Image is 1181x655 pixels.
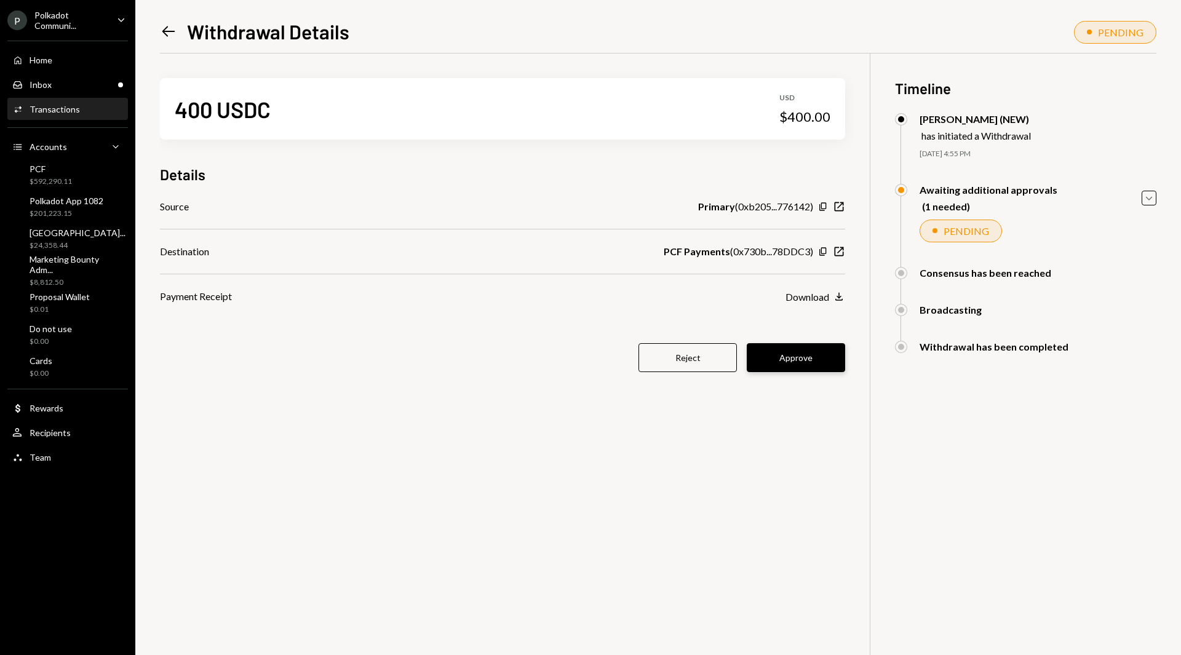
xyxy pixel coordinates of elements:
a: Cards$0.00 [7,352,128,381]
a: Proposal Wallet$0.01 [7,288,128,317]
div: ( 0x730b...78DDC3 ) [664,244,813,259]
div: 400 USDC [175,95,271,123]
div: $0.00 [30,368,52,379]
b: Primary [698,199,735,214]
a: Do not use$0.00 [7,320,128,349]
div: $24,358.44 [30,240,125,251]
div: Cards [30,355,52,366]
div: Polkadot App 1082 [30,196,103,206]
a: PCF$592,290.11 [7,160,128,189]
div: Inbox [30,79,52,90]
div: Marketing Bounty Adm... [30,254,123,275]
div: Transactions [30,104,80,114]
div: Awaiting additional approvals [920,184,1057,196]
div: Proposal Wallet [30,292,90,302]
div: PCF [30,164,72,174]
div: Payment Receipt [160,289,232,304]
div: [PERSON_NAME] (NEW) [920,113,1031,125]
div: $8,812.50 [30,277,123,288]
div: $0.00 [30,336,72,347]
div: $592,290.11 [30,177,72,187]
div: (1 needed) [922,200,1057,212]
div: Withdrawal has been completed [920,341,1068,352]
button: Download [785,290,845,304]
div: Download [785,291,829,303]
a: [GEOGRAPHIC_DATA]...$24,358.44 [7,224,130,253]
a: Accounts [7,135,128,157]
div: Destination [160,244,209,259]
div: PENDING [1098,26,1143,38]
h3: Timeline [895,78,1156,98]
a: Transactions [7,98,128,120]
div: $0.01 [30,304,90,315]
a: Inbox [7,73,128,95]
div: USD [779,93,830,103]
div: [GEOGRAPHIC_DATA]... [30,228,125,238]
a: Polkadot App 1082$201,223.15 [7,192,128,221]
div: Team [30,452,51,462]
div: Home [30,55,52,65]
div: Source [160,199,189,214]
div: P [7,10,27,30]
a: Recipients [7,421,128,443]
a: Home [7,49,128,71]
div: PENDING [944,225,989,237]
div: Recipients [30,427,71,438]
button: Reject [638,343,737,372]
div: Accounts [30,141,67,152]
div: [DATE] 4:55 PM [920,149,1156,159]
div: Polkadot Communi... [34,10,107,31]
button: Approve [747,343,845,372]
b: PCF Payments [664,244,730,259]
div: Do not use [30,324,72,334]
div: ( 0xb205...776142 ) [698,199,813,214]
a: Team [7,446,128,468]
div: Rewards [30,403,63,413]
div: $201,223.15 [30,208,103,219]
h3: Details [160,164,205,185]
div: Broadcasting [920,304,982,316]
div: $400.00 [779,108,830,125]
div: has initiated a Withdrawal [921,130,1031,141]
div: Consensus has been reached [920,267,1051,279]
a: Rewards [7,397,128,419]
h1: Withdrawal Details [187,19,349,44]
a: Marketing Bounty Adm...$8,812.50 [7,256,128,285]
